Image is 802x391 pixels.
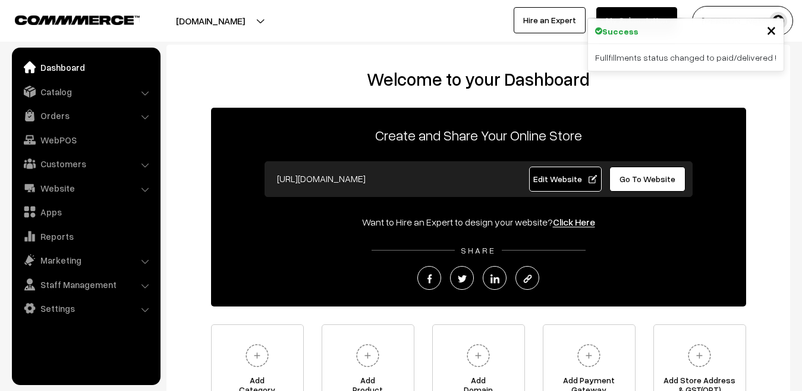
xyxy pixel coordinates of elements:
span: SHARE [455,245,502,255]
a: Edit Website [529,167,602,192]
img: plus.svg [462,339,495,372]
a: Website [15,177,156,199]
a: Customers [15,153,156,174]
a: Catalog [15,81,156,102]
img: plus.svg [573,339,605,372]
img: plus.svg [683,339,716,372]
img: plus.svg [241,339,273,372]
button: [PERSON_NAME] [692,6,793,36]
button: Close [766,21,776,39]
a: Apps [15,201,156,223]
img: user [769,12,787,30]
p: Create and Share Your Online Store [211,124,746,146]
span: × [766,18,776,40]
img: COMMMERCE [15,15,140,24]
a: COMMMERCE [15,12,119,26]
a: WebPOS [15,129,156,151]
button: [DOMAIN_NAME] [134,6,287,36]
h2: Welcome to your Dashboard [178,68,778,90]
a: My Subscription [596,7,677,33]
a: Marketing [15,249,156,271]
strong: Success [602,25,639,37]
a: Staff Management [15,274,156,295]
a: Hire an Expert [514,7,586,33]
div: Fullfillments status changed to paid/delivered ! [588,44,784,71]
span: Go To Website [619,174,675,184]
a: Orders [15,105,156,126]
a: Settings [15,298,156,319]
a: Reports [15,226,156,247]
a: Click Here [553,216,595,228]
a: Dashboard [15,57,156,78]
a: Go To Website [609,167,686,192]
div: Want to Hire an Expert to design your website? [211,215,746,229]
span: Edit Website [533,174,597,184]
img: plus.svg [351,339,384,372]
